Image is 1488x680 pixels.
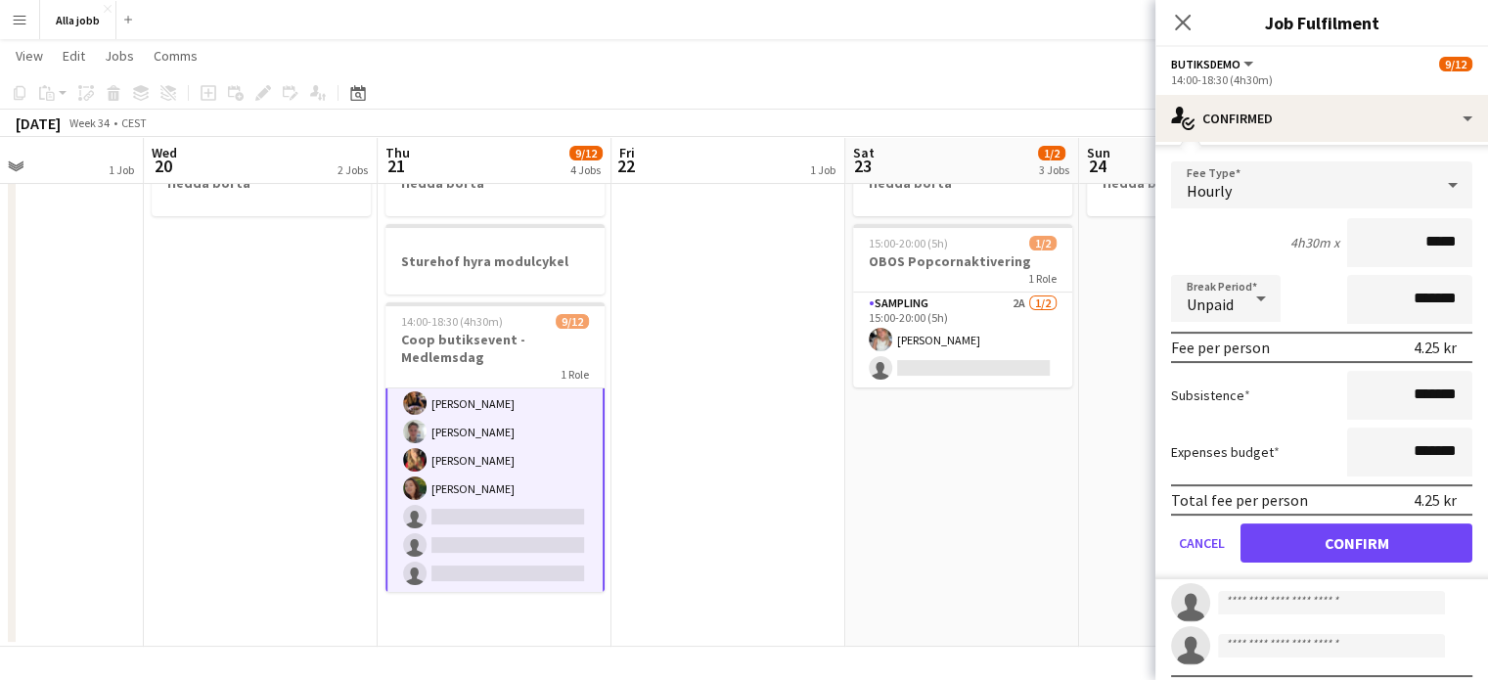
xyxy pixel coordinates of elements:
span: 23 [850,155,875,177]
span: 21 [383,155,410,177]
span: Thu [385,144,410,161]
div: Fee per person [1171,338,1270,357]
div: [DATE] [16,113,61,133]
app-card-role: Sampling2A1/215:00-20:00 (5h)[PERSON_NAME] [853,293,1072,387]
span: 20 [149,155,177,177]
button: Alla jobb [40,1,116,39]
button: Cancel [1171,523,1233,563]
app-job-card: 14:00-18:30 (4h30m)9/12Coop butiksevent - Medlemsdag1 Role[PERSON_NAME][PERSON_NAME][PERSON_NAME]... [385,302,605,592]
div: 1 Job [810,162,835,177]
span: 9/12 [556,314,589,329]
span: View [16,47,43,65]
span: 15:00-20:00 (5h) [869,236,948,250]
h3: OBOS Popcornaktivering [853,252,1072,270]
div: Confirmed [1155,95,1488,142]
span: Fri [619,144,635,161]
h3: Sturehof hyra modulcykel [385,252,605,270]
div: 14:00-18:30 (4h30m) [1171,72,1472,87]
span: 9/12 [1439,57,1472,71]
div: 4.25 kr [1414,338,1457,357]
span: 1 Role [1028,271,1057,286]
div: 3 Jobs [1039,162,1069,177]
span: 1 Role [561,367,589,382]
div: 2 Jobs [338,162,368,177]
span: Butiksdemo [1171,57,1240,71]
span: Edit [63,47,85,65]
label: Expenses budget [1171,443,1280,461]
span: Sun [1087,144,1110,161]
span: Wed [152,144,177,161]
button: Confirm [1240,523,1472,563]
a: View [8,43,51,68]
a: Edit [55,43,93,68]
span: 24 [1084,155,1110,177]
app-job-card: 15:00-20:00 (5h)1/2OBOS Popcornaktivering1 RoleSampling2A1/215:00-20:00 (5h)[PERSON_NAME] [853,224,1072,387]
div: Total fee per person [1171,490,1308,510]
span: Unpaid [1187,295,1234,314]
span: Jobs [105,47,134,65]
div: 4.25 kr [1414,490,1457,510]
h3: Job Fulfilment [1155,10,1488,35]
span: 22 [616,155,635,177]
app-job-card: Sturehof hyra modulcykel [385,224,605,295]
span: 9/12 [569,146,603,160]
span: Hourly [1187,181,1232,201]
h3: Coop butiksevent - Medlemsdag [385,331,605,366]
span: 1/2 [1038,146,1065,160]
button: Butiksdemo [1171,57,1256,71]
span: Sat [853,144,875,161]
span: 1/2 [1029,236,1057,250]
label: Subsistence [1171,386,1250,404]
div: 4 Jobs [570,162,602,177]
a: Jobs [97,43,142,68]
span: 14:00-18:30 (4h30m) [401,314,503,329]
span: Comms [154,47,198,65]
div: 1 Job [109,162,134,177]
app-card-role: [PERSON_NAME][PERSON_NAME][PERSON_NAME][PERSON_NAME][PERSON_NAME][PERSON_NAME][PERSON_NAME] [385,212,605,595]
div: 4h30m x [1290,234,1339,251]
span: Week 34 [65,115,113,130]
a: Comms [146,43,205,68]
div: CEST [121,115,147,130]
